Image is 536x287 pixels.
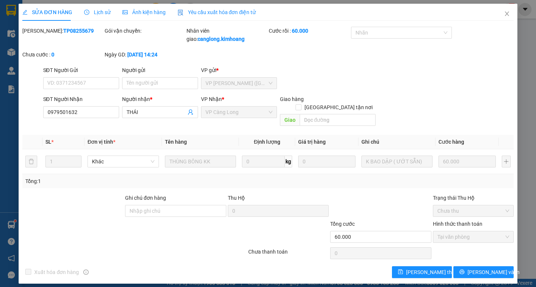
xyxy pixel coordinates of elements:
span: Đơn vị tính [87,139,115,145]
button: plus [502,156,511,167]
span: Tại văn phòng [437,231,509,242]
button: save[PERSON_NAME] thay đổi [392,266,452,278]
button: delete [25,156,37,167]
input: 0 [438,156,496,167]
span: SL [45,139,51,145]
div: Ngày GD: [105,50,185,59]
span: Chưa thu [437,205,509,216]
span: Giao [280,114,300,126]
span: Lịch sử [84,9,111,15]
div: Trạng thái Thu Hộ [433,194,514,202]
div: Chưa thanh toán [248,248,330,261]
span: save [398,269,403,275]
span: Tổng cước [330,221,355,227]
span: [PERSON_NAME] và In [468,268,520,276]
img: icon [178,10,184,16]
button: printer[PERSON_NAME] và In [453,266,513,278]
button: Close [497,4,517,25]
div: VP gửi [201,66,277,74]
span: Định lượng [254,139,280,145]
span: info-circle [83,270,89,275]
span: Tên hàng [165,139,187,145]
div: Người nhận [122,95,198,103]
span: Khác [92,156,154,167]
span: kg [285,156,292,167]
div: Cước rồi : [269,27,350,35]
span: SỬA ĐƠN HÀNG [22,9,72,15]
th: Ghi chú [358,135,435,149]
span: close [504,11,510,17]
label: Hình thức thanh toán [433,221,482,227]
div: Nhân viên giao: [186,27,267,43]
input: Ghi chú đơn hàng [125,205,226,217]
span: Giao hàng [280,96,304,102]
b: [DATE] 14:24 [127,52,157,58]
div: Gói vận chuyển: [105,27,185,35]
span: user-add [188,109,194,115]
span: VP Càng Long [205,107,272,118]
span: picture [122,10,128,15]
div: SĐT Người Nhận [43,95,119,103]
input: VD: Bàn, Ghế [165,156,236,167]
span: Ảnh kiện hàng [122,9,166,15]
span: Thu Hộ [228,195,245,201]
b: 60.000 [292,28,308,34]
span: Xuất hóa đơn hàng [31,268,82,276]
span: VP Nhận [201,96,222,102]
label: Ghi chú đơn hàng [125,195,166,201]
input: Dọc đường [300,114,376,126]
b: canglong.kimhoang [198,36,245,42]
span: [PERSON_NAME] thay đổi [406,268,466,276]
span: Cước hàng [438,139,464,145]
input: 0 [298,156,355,167]
div: Chưa cước : [22,50,103,59]
span: Yêu cầu xuất hóa đơn điện tử [178,9,256,15]
input: Ghi Chú [361,156,433,167]
span: [GEOGRAPHIC_DATA] tận nơi [301,103,376,111]
b: 0 [51,52,54,58]
span: edit [22,10,28,15]
span: printer [459,269,465,275]
span: Giá trị hàng [298,139,326,145]
div: Tổng: 1 [25,177,207,185]
b: TP08255679 [63,28,94,34]
div: SĐT Người Gửi [43,66,119,74]
div: Người gửi [122,66,198,74]
span: VP Trần Phú (Hàng) [205,78,272,89]
div: [PERSON_NAME]: [22,27,103,35]
span: clock-circle [84,10,89,15]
